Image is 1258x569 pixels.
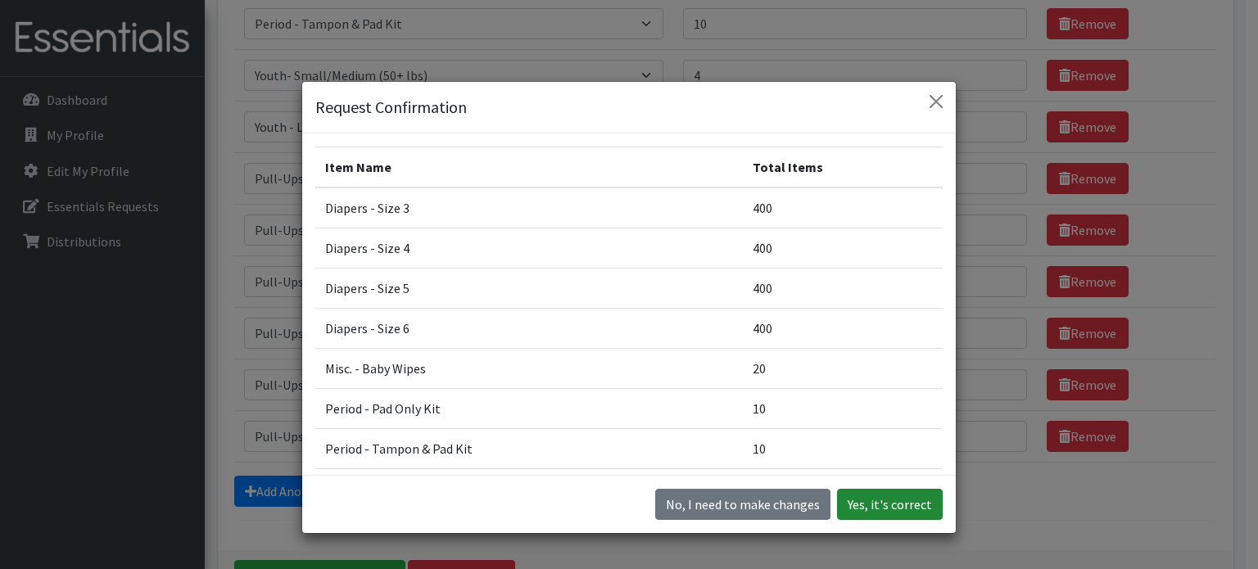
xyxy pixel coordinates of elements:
button: Yes, it's correct [837,489,943,520]
td: 10 [743,429,943,469]
button: No I need to make changes [655,489,830,520]
td: Youth- Small/Medium (50+ lbs) [315,469,743,509]
td: Period - Tampon & Pad Kit [315,429,743,469]
td: 400 [743,269,943,309]
td: 20 [743,349,943,389]
h5: Request Confirmation [315,95,467,120]
td: 400 [743,228,943,269]
td: 400 [743,187,943,228]
td: Diapers - Size 6 [315,309,743,349]
td: Diapers - Size 3 [315,187,743,228]
td: Diapers - Size 5 [315,269,743,309]
td: 4 [743,469,943,509]
th: Item Name [315,147,743,188]
td: Misc. - Baby Wipes [315,349,743,389]
button: Close [923,88,949,115]
td: Period - Pad Only Kit [315,389,743,429]
td: 400 [743,309,943,349]
th: Total Items [743,147,943,188]
td: 10 [743,389,943,429]
td: Diapers - Size 4 [315,228,743,269]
